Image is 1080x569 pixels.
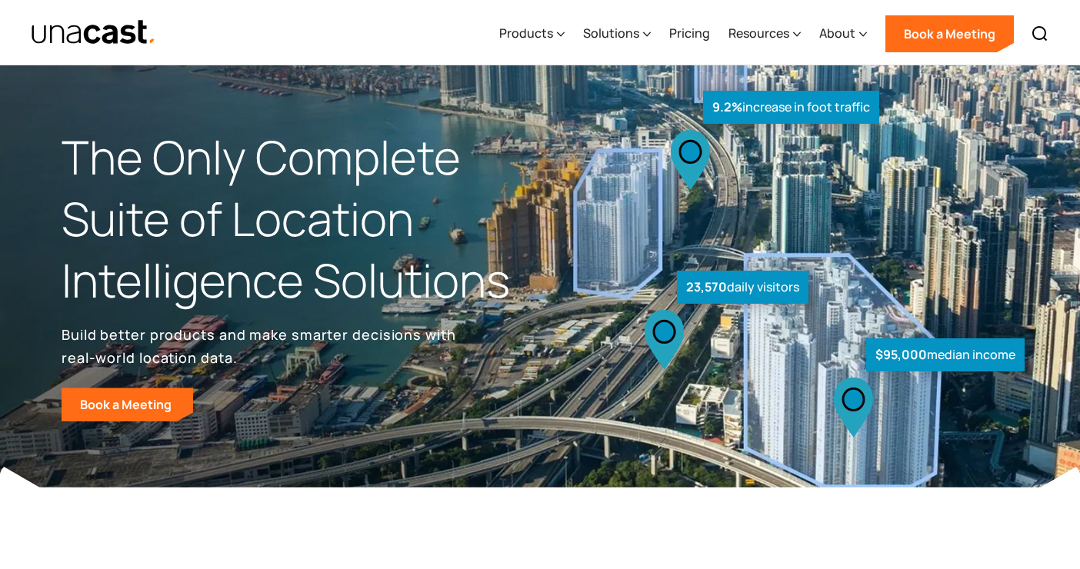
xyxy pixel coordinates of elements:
a: Pricing [669,2,710,65]
div: Solutions [583,2,651,65]
strong: $95,000 [875,346,927,363]
div: Solutions [583,24,639,42]
div: About [819,2,867,65]
a: Book a Meeting [885,15,1014,52]
h1: The Only Complete Suite of Location Intelligence Solutions [62,127,540,311]
div: Resources [728,2,801,65]
img: Search icon [1031,25,1049,43]
div: daily visitors [677,271,808,304]
p: Build better products and make smarter decisions with real-world location data. [62,323,462,369]
div: median income [866,338,1025,371]
img: Unacast text logo [31,19,156,46]
a: Book a Meeting [62,388,193,421]
div: Products [499,2,565,65]
a: home [31,19,156,46]
strong: 23,570 [686,278,727,295]
div: Resources [728,24,789,42]
div: About [819,24,855,42]
div: increase in foot traffic [703,91,879,124]
strong: 9.2% [712,98,742,115]
div: Products [499,24,553,42]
